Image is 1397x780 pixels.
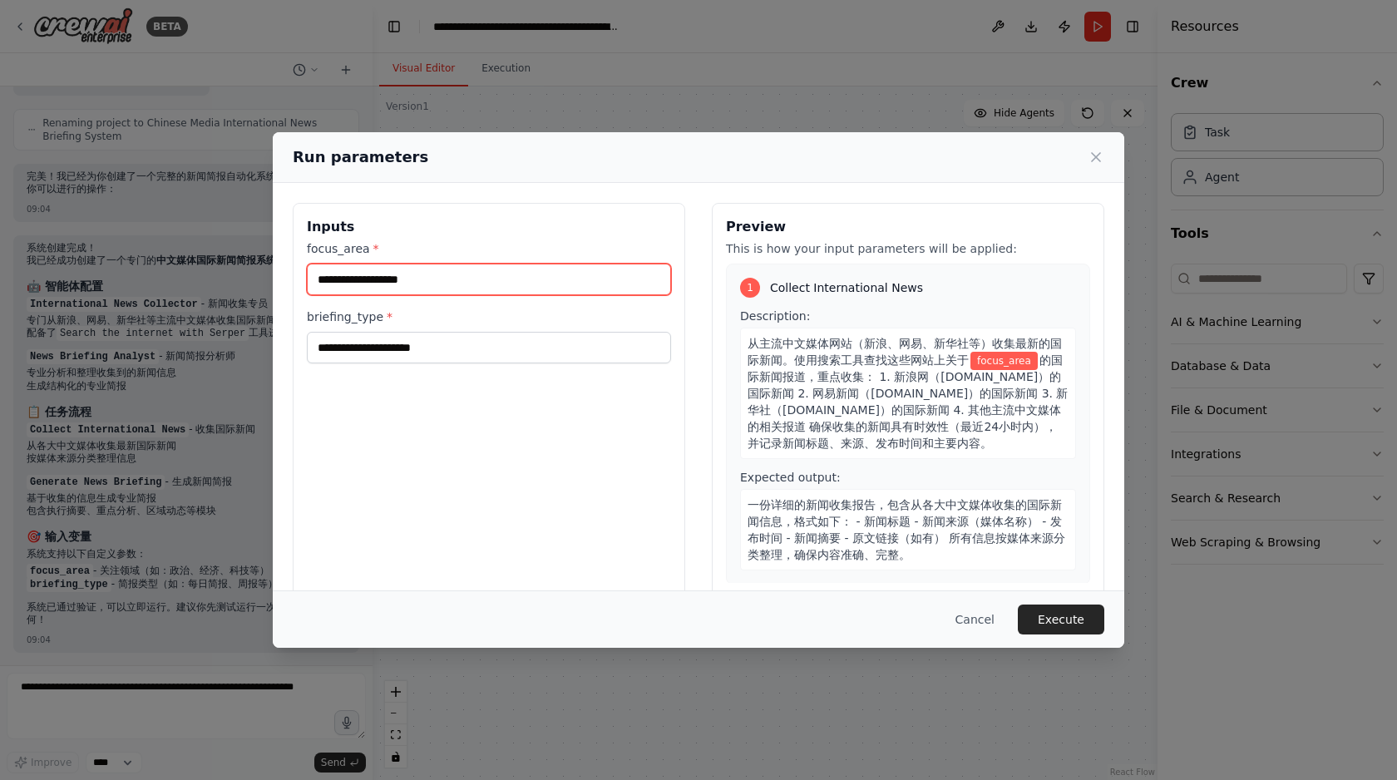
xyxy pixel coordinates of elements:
span: 从主流中文媒体网站（新浪、网易、新华社等）收集最新的国际新闻。使用搜索工具查找这些网站上关于 [748,337,1062,367]
button: Cancel [942,605,1008,634]
button: Execute [1018,605,1104,634]
h3: Preview [726,217,1090,237]
span: Variable: focus_area [970,352,1038,370]
label: briefing_type [307,309,671,325]
div: 1 [740,278,760,298]
span: Expected output: [740,471,841,484]
p: This is how your input parameters will be applied: [726,240,1090,257]
span: 一份详细的新闻收集报告，包含从各大中文媒体收集的国际新闻信息，格式如下： - 新闻标题 - 新闻来源（媒体名称） - 发布时间 - 新闻摘要 - 原文链接（如有） 所有信息按媒体来源分类整理，确... [748,498,1065,561]
span: Collect International News [770,279,923,296]
label: focus_area [307,240,671,257]
h3: Inputs [307,217,671,237]
h2: Run parameters [293,146,428,169]
span: Description: [740,309,810,323]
